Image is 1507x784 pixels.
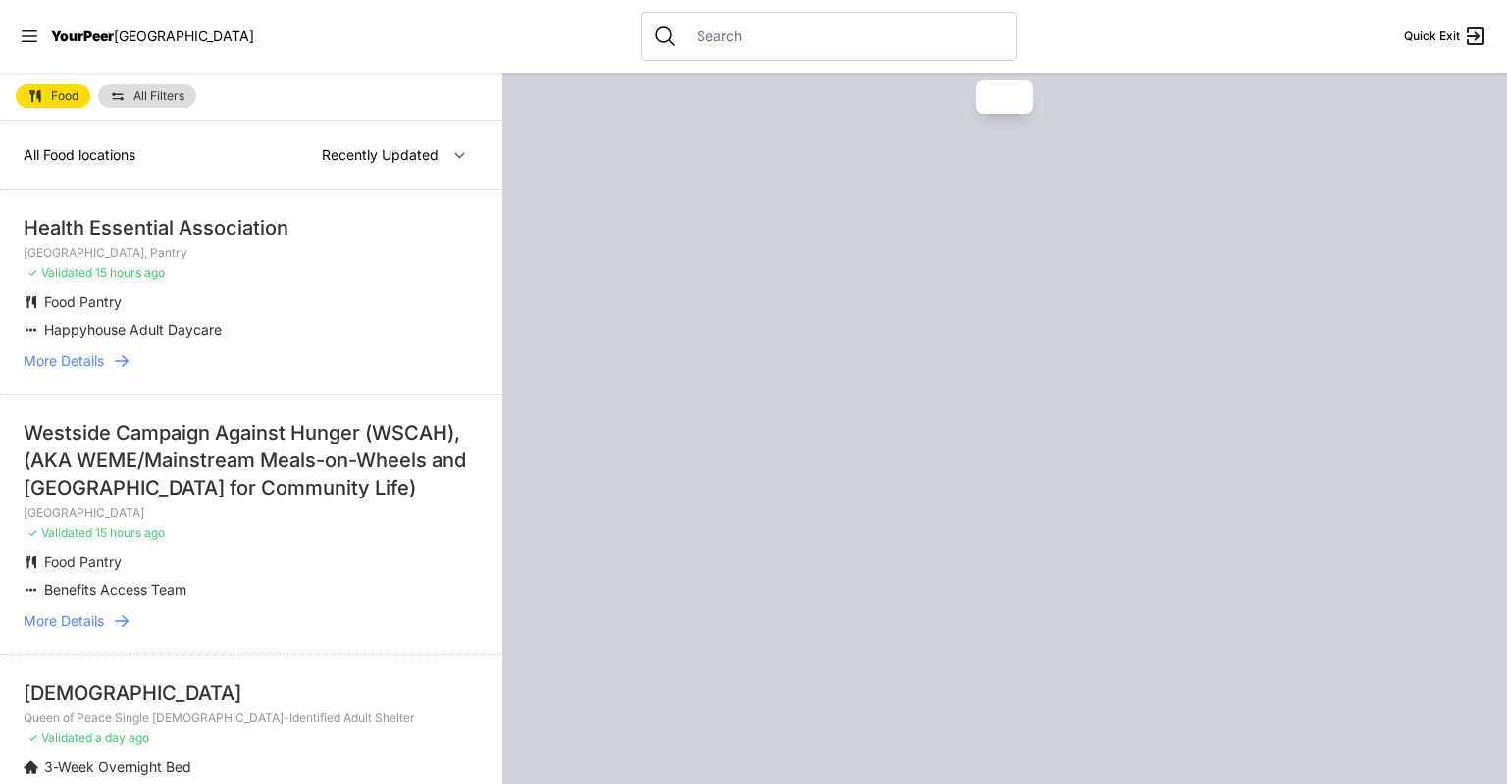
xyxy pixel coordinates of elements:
[51,27,114,44] span: YourPeer
[24,351,104,371] span: More Details
[24,710,479,726] p: Queen of Peace Single [DEMOGRAPHIC_DATA]-Identified Adult Shelter
[51,30,254,42] a: YourPeer[GEOGRAPHIC_DATA]
[24,611,479,631] a: More Details
[24,351,479,371] a: More Details
[27,730,92,745] span: ✓ Validated
[44,758,191,775] span: 3-Week Overnight Bed
[24,611,104,631] span: More Details
[24,214,479,241] div: Health Essential Association
[27,265,92,280] span: ✓ Validated
[95,525,165,540] span: 15 hours ago
[27,525,92,540] span: ✓ Validated
[24,679,479,706] div: [DEMOGRAPHIC_DATA]
[24,146,135,163] span: All Food locations
[114,27,254,44] span: [GEOGRAPHIC_DATA]
[24,419,479,501] div: Westside Campaign Against Hunger (WSCAH), (AKA WEME/Mainstream Meals-on-Wheels and [GEOGRAPHIC_DA...
[44,581,186,598] span: Benefits Access Team
[1404,25,1487,48] a: Quick Exit
[51,90,78,102] span: Food
[685,26,1005,46] input: Search
[44,553,122,570] span: Food Pantry
[95,265,165,280] span: 15 hours ago
[133,90,184,102] span: All Filters
[95,730,149,745] span: a day ago
[24,505,479,521] p: [GEOGRAPHIC_DATA]
[24,245,479,261] p: [GEOGRAPHIC_DATA], Pantry
[16,84,90,108] a: Food
[98,84,196,108] a: All Filters
[44,321,222,338] span: Happyhouse Adult Daycare
[44,293,122,310] span: Food Pantry
[1404,28,1460,44] span: Quick Exit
